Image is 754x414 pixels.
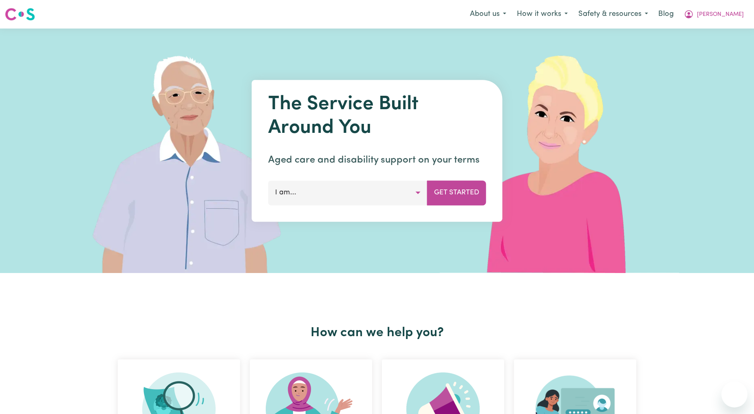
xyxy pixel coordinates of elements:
button: I am... [268,181,428,205]
h2: How can we help you? [113,325,641,341]
img: Careseekers logo [5,7,35,22]
a: Blog [653,5,679,23]
button: Get Started [427,181,486,205]
p: Aged care and disability support on your terms [268,153,486,167]
iframe: Button to launch messaging window [721,381,747,407]
button: About us [465,6,511,23]
button: Safety & resources [573,6,653,23]
button: My Account [679,6,749,23]
span: [PERSON_NAME] [697,10,744,19]
button: How it works [511,6,573,23]
h1: The Service Built Around You [268,93,486,140]
a: Careseekers logo [5,5,35,24]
